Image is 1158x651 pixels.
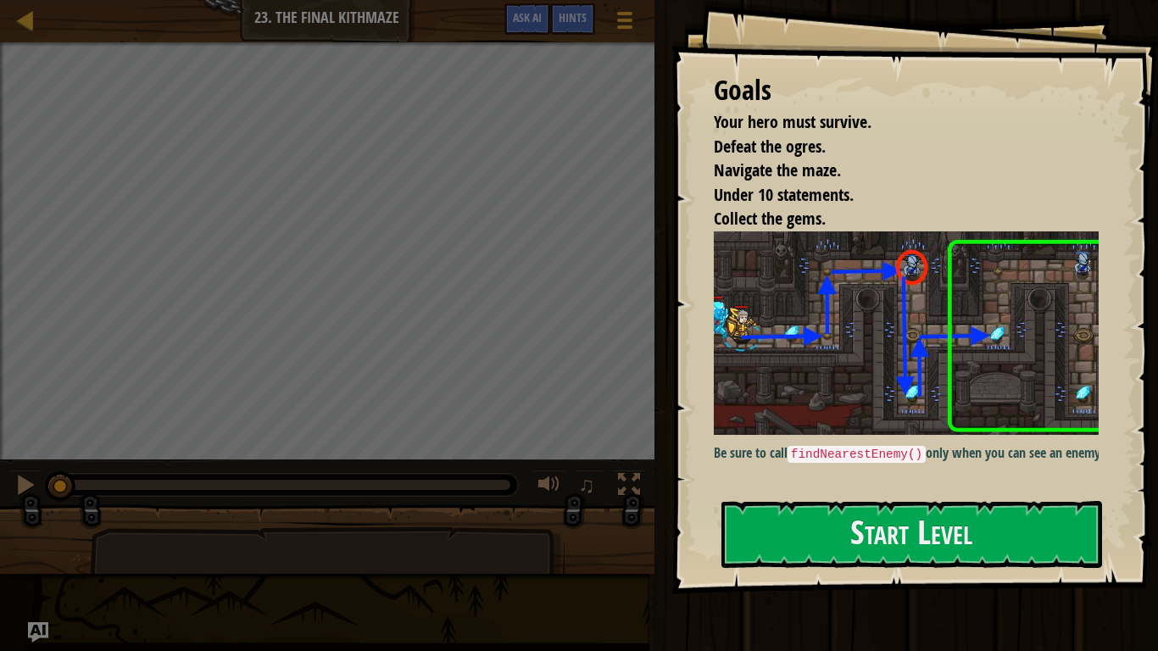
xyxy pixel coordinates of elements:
div: Goals [714,71,1099,110]
li: Under 10 statements. [693,183,1094,208]
button: Start Level [721,501,1102,568]
span: Under 10 statements. [714,183,854,206]
span: ♫ [578,472,595,498]
button: Toggle fullscreen [612,470,646,504]
button: Ask AI [28,622,48,643]
li: Collect the gems. [693,207,1094,231]
button: Ask AI [504,3,550,35]
p: Be sure to call only when you can see an enemy. [714,443,1111,464]
li: Navigate the maze. [693,159,1094,183]
li: Your hero must survive. [693,110,1094,135]
span: Ask AI [513,9,542,25]
span: Collect the gems. [714,207,826,230]
button: ♫ [575,470,604,504]
span: Navigate the maze. [714,159,841,181]
li: Defeat the ogres. [693,135,1094,159]
span: Defeat the ogres. [714,135,826,158]
img: The final kithmaze [714,231,1111,435]
button: Adjust volume [532,470,566,504]
button: Ctrl + P: Pause [8,470,42,504]
button: Show game menu [604,3,646,43]
span: Your hero must survive. [714,110,871,133]
span: Hints [559,9,587,25]
code: findNearestEnemy() [788,446,926,463]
